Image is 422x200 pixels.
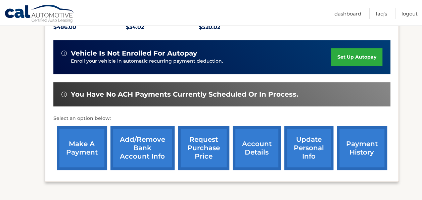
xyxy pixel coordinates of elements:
[71,58,331,65] p: Enroll your vehicle in automatic recurring payment deduction.
[53,114,390,123] p: Select an option below:
[284,126,333,170] a: update personal info
[53,23,126,32] p: $486.00
[71,49,197,58] span: vehicle is not enrolled for autopay
[233,126,281,170] a: account details
[4,4,75,24] a: Cal Automotive
[337,126,387,170] a: payment history
[376,8,387,19] a: FAQ's
[126,23,199,32] p: $34.02
[110,126,175,170] a: Add/Remove bank account info
[199,23,272,32] p: $520.02
[402,8,418,19] a: Logout
[57,126,107,170] a: make a payment
[71,90,298,99] span: You have no ACH payments currently scheduled or in process.
[61,92,67,97] img: alert-white.svg
[61,51,67,56] img: alert-white.svg
[334,8,361,19] a: Dashboard
[331,48,382,66] a: set up autopay
[178,126,229,170] a: request purchase price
